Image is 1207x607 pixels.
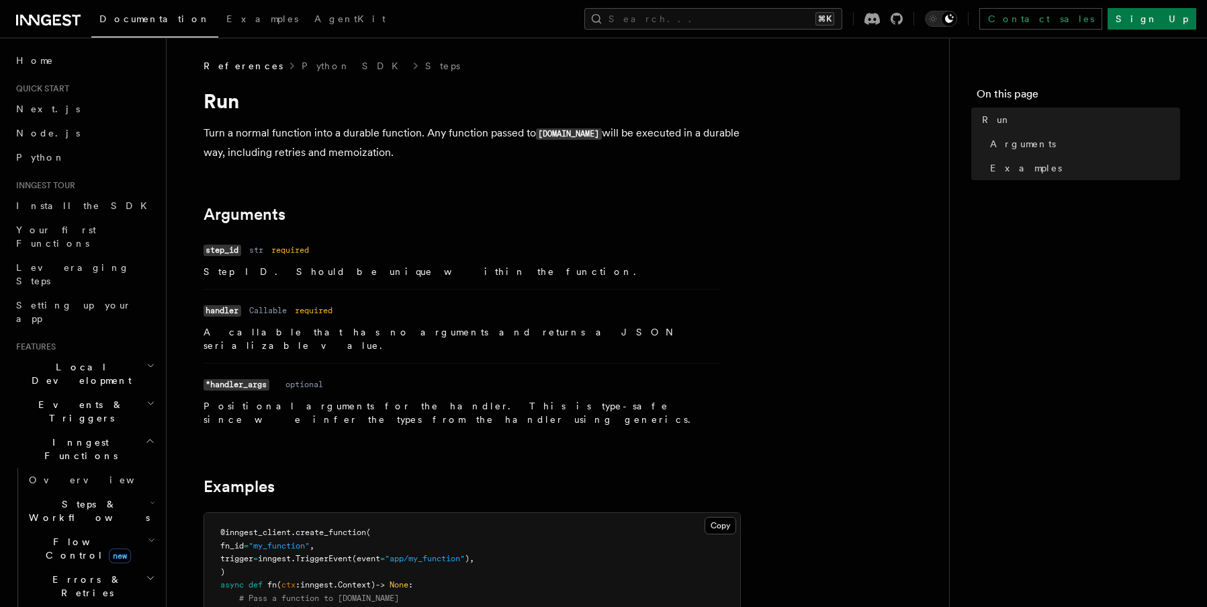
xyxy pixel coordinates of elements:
span: Run [982,113,1012,126]
span: None [390,580,408,590]
span: Flow Control [24,535,148,562]
p: Step ID. Should be unique within the function. [204,265,719,278]
kbd: ⌘K [815,12,834,26]
code: step_id [204,245,241,256]
span: fn_id [220,541,244,551]
span: Arguments [990,137,1056,151]
span: = [253,554,258,563]
a: Run [977,108,1180,132]
span: @inngest_client [220,528,291,537]
span: def [249,580,263,590]
a: Home [11,48,158,73]
p: Positional arguments for the handler. This is type-safe since we infer the types from the handler... [204,399,719,426]
span: Your first Functions [16,225,96,249]
span: ( [366,528,371,537]
a: Your first Functions [11,218,158,255]
h4: On this page [977,86,1180,108]
span: "my_function" [249,541,310,551]
a: Leveraging Steps [11,255,158,293]
span: Install the SDK [16,200,155,211]
span: Local Development [11,360,146,387]
span: Home [16,54,54,67]
code: [DOMAIN_NAME] [536,128,602,140]
span: Inngest tour [11,180,75,191]
code: *handler_args [204,379,269,391]
p: Turn a normal function into a durable function. Any function passed to will be executed in a dura... [204,124,741,162]
a: Sign Up [1108,8,1196,30]
button: Flow Controlnew [24,530,158,567]
span: # Pass a function to [DOMAIN_NAME] [239,594,399,603]
span: Quick start [11,83,69,94]
span: Inngest Functions [11,436,145,462]
button: Search...⌘K [584,8,842,30]
a: Examples [985,156,1180,180]
span: ) [220,567,225,577]
a: Node.js [11,121,158,145]
a: Install the SDK [11,194,158,218]
dd: required [271,245,309,255]
span: inngest [300,580,333,590]
code: handler [204,305,241,317]
a: Overview [24,468,158,492]
span: . [291,528,296,537]
span: Node.js [16,128,80,138]
span: Context) [338,580,375,590]
span: Python [16,152,65,163]
span: (event [352,554,380,563]
button: Inngest Functions [11,430,158,468]
a: Setting up your app [11,293,158,331]
button: Toggle dark mode [925,11,957,27]
a: Arguments [204,205,285,224]
span: Errors & Retries [24,573,146,600]
span: create_function [296,528,366,537]
span: fn [267,580,277,590]
span: "app/my_function" [385,554,465,563]
span: ), [465,554,474,563]
span: References [204,59,283,73]
span: Setting up your app [16,300,132,324]
span: new [109,549,131,563]
button: Events & Triggers [11,393,158,430]
span: = [244,541,249,551]
span: ctx [281,580,296,590]
h1: Run [204,89,741,113]
span: : [408,580,413,590]
dd: required [295,305,332,316]
a: Steps [425,59,460,73]
dd: Callable [249,305,287,316]
button: Local Development [11,355,158,393]
a: Examples [204,477,275,496]
a: AgentKit [306,4,394,36]
button: Steps & Workflows [24,492,158,530]
button: Errors & Retries [24,567,158,605]
span: Examples [226,13,298,24]
a: Python SDK [302,59,406,73]
span: . [333,580,338,590]
button: Copy [705,517,736,534]
span: Leveraging Steps [16,262,130,286]
span: Features [11,341,56,352]
span: TriggerEvent [296,554,352,563]
a: Next.js [11,97,158,121]
span: -> [375,580,385,590]
a: Contact sales [979,8,1102,30]
span: Documentation [99,13,210,24]
span: Next.js [16,104,80,114]
span: inngest. [258,554,296,563]
span: Events & Triggers [11,398,146,425]
a: Documentation [91,4,218,38]
dd: str [249,245,263,255]
span: Examples [990,161,1062,175]
span: : [296,580,300,590]
span: Overview [29,475,167,485]
span: async [220,580,244,590]
a: Arguments [985,132,1180,156]
a: Python [11,145,158,169]
span: AgentKit [314,13,386,24]
a: Examples [218,4,306,36]
span: ( [277,580,281,590]
span: = [380,554,385,563]
span: , [310,541,314,551]
span: trigger [220,554,253,563]
span: Steps & Workflows [24,497,150,524]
